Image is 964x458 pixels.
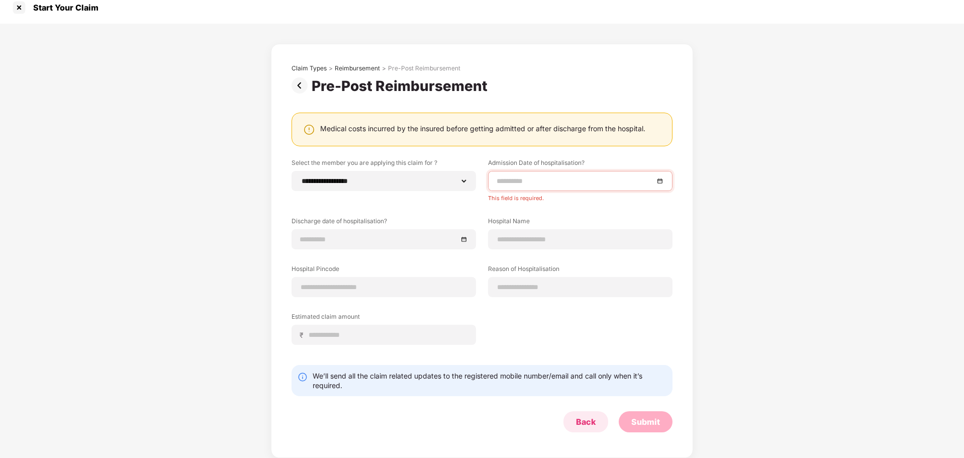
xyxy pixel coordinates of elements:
div: Claim Types [292,64,327,72]
div: We’ll send all the claim related updates to the registered mobile number/email and call only when... [313,371,666,390]
label: Hospital Name [488,217,672,229]
div: Pre-Post Reimbursement [388,64,460,72]
label: Estimated claim amount [292,312,476,325]
div: Pre-Post Reimbursement [312,77,492,95]
div: This field is required. [488,191,672,202]
label: Admission Date of hospitalisation? [488,158,672,171]
span: ₹ [300,330,308,340]
div: Back [576,416,596,427]
label: Discharge date of hospitalisation? [292,217,476,229]
img: svg+xml;base64,PHN2ZyBpZD0iSW5mby0yMHgyMCIgeG1sbnM9Imh0dHA6Ly93d3cudzMub3JnLzIwMDAvc3ZnIiB3aWR0aD... [298,372,308,382]
label: Reason of Hospitalisation [488,264,672,277]
div: > [382,64,386,72]
div: Start Your Claim [27,3,99,13]
label: Hospital Pincode [292,264,476,277]
label: Select the member you are applying this claim for ? [292,158,476,171]
img: svg+xml;base64,PHN2ZyBpZD0iUHJldi0zMngzMiIgeG1sbnM9Imh0dHA6Ly93d3cudzMub3JnLzIwMDAvc3ZnIiB3aWR0aD... [292,77,312,94]
div: > [329,64,333,72]
div: Submit [631,416,660,427]
div: Medical costs incurred by the insured before getting admitted or after discharge from the hospital. [320,124,645,133]
img: svg+xml;base64,PHN2ZyBpZD0iV2FybmluZ18tXzI0eDI0IiBkYXRhLW5hbWU9Ildhcm5pbmcgLSAyNHgyNCIgeG1sbnM9Im... [303,124,315,136]
div: Reimbursement [335,64,380,72]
